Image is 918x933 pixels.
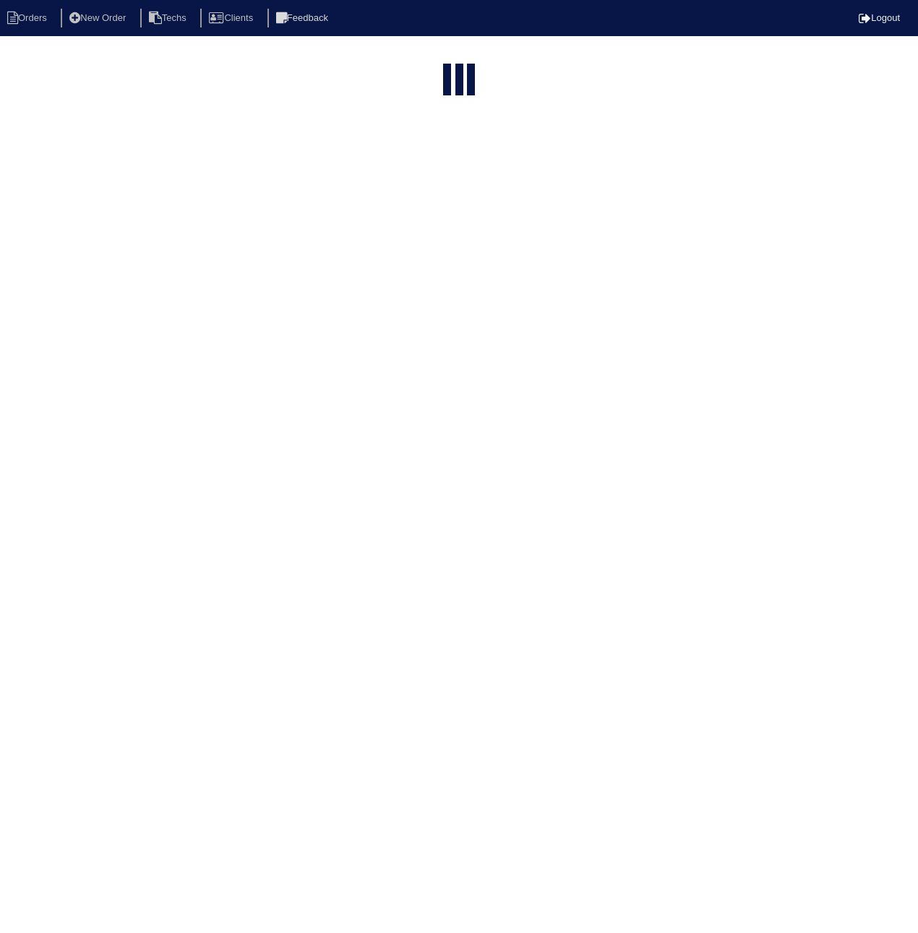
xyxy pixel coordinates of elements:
a: Techs [140,12,198,23]
li: Techs [140,9,198,28]
li: New Order [61,9,137,28]
li: Clients [200,9,265,28]
a: Logout [859,12,900,23]
li: Feedback [267,9,340,28]
a: Clients [200,12,265,23]
a: New Order [61,12,137,23]
div: loading... [455,64,463,99]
